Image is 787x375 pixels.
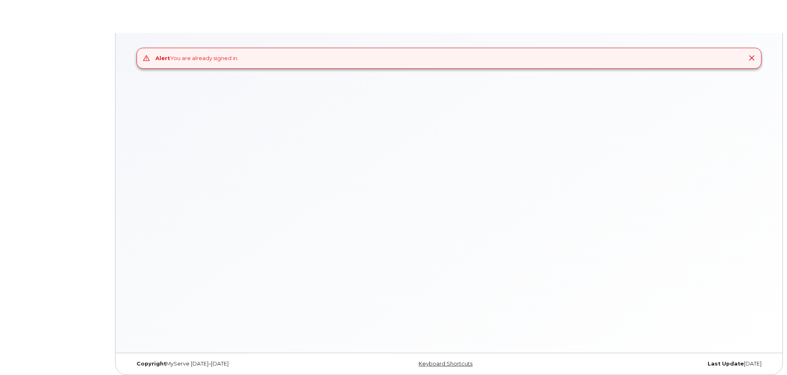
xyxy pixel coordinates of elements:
div: You are already signed in. [155,54,238,62]
strong: Copyright [137,361,166,367]
div: [DATE] [555,361,768,367]
strong: Last Update [708,361,744,367]
div: MyServe [DATE]–[DATE] [130,361,343,367]
a: Keyboard Shortcuts [419,361,472,367]
strong: Alert [155,55,170,61]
